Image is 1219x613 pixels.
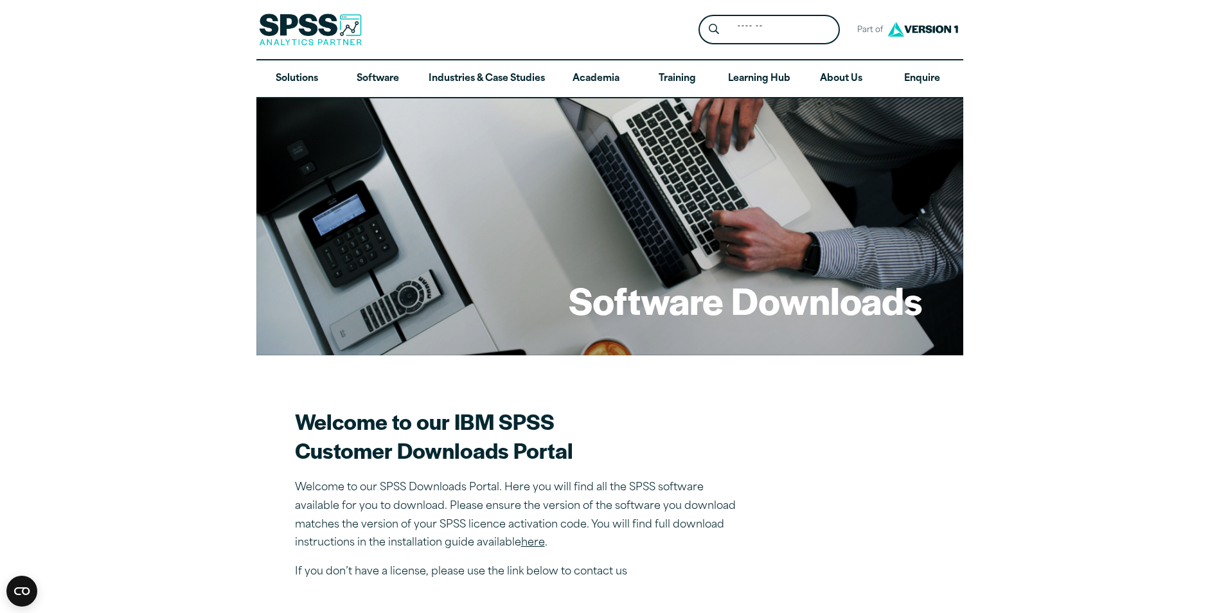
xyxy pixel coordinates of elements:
[718,60,801,98] a: Learning Hub
[801,60,882,98] a: About Us
[882,60,963,98] a: Enquire
[256,60,963,98] nav: Desktop version of site main menu
[6,576,37,607] button: Open CMP widget
[569,275,922,325] h1: Software Downloads
[698,15,840,45] form: Site Header Search Form
[884,17,961,41] img: Version1 Logo
[295,479,745,553] p: Welcome to our SPSS Downloads Portal. Here you will find all the SPSS software available for you ...
[295,563,745,582] p: If you don’t have a license, please use the link below to contact us
[521,538,545,548] a: here
[259,13,362,46] img: SPSS Analytics Partner
[850,21,884,40] span: Part of
[709,24,719,35] svg: Search magnifying glass icon
[702,18,725,42] button: Search magnifying glass icon
[256,60,337,98] a: Solutions
[295,407,745,465] h2: Welcome to our IBM SPSS Customer Downloads Portal
[636,60,717,98] a: Training
[555,60,636,98] a: Academia
[418,60,555,98] a: Industries & Case Studies
[337,60,418,98] a: Software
